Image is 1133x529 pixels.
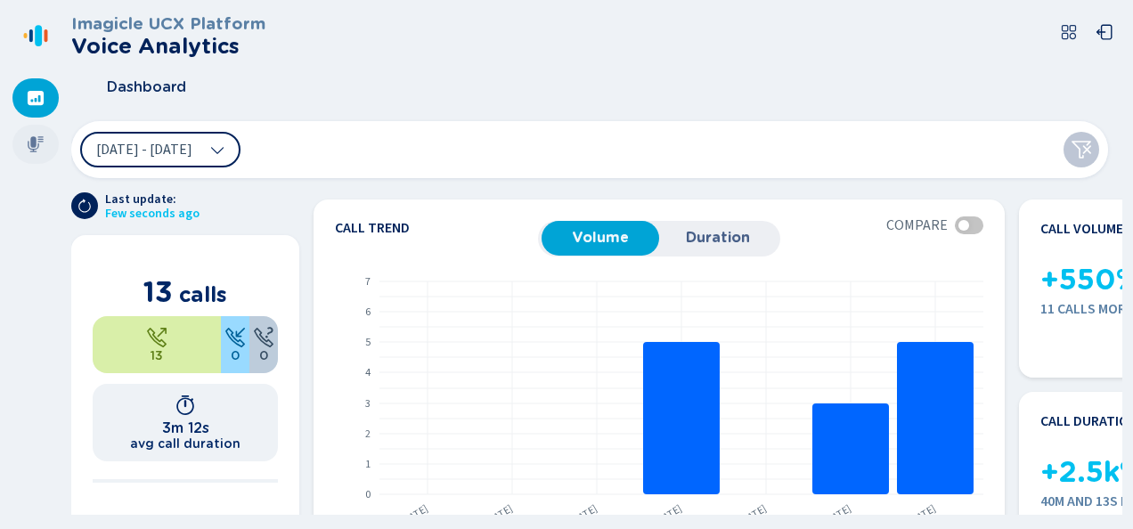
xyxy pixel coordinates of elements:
[105,207,200,221] span: Few seconds ago
[253,327,274,348] svg: unknown-call
[162,419,209,436] h1: 3m 12s
[1096,23,1113,41] svg: box-arrow-left
[71,34,265,59] h2: Voice Analytics
[105,192,200,207] span: Last update:
[365,304,371,319] text: 6
[1071,139,1092,160] svg: funnel-disabled
[886,217,948,233] span: Compare
[96,142,192,157] span: [DATE] - [DATE]
[224,327,246,348] svg: telephone-inbound
[249,316,278,373] div: 0%
[550,230,650,246] span: Volume
[27,135,45,153] svg: mic-fill
[179,281,227,307] span: calls
[365,273,371,289] text: 7
[365,426,371,441] text: 2
[668,230,768,246] span: Duration
[27,89,45,107] svg: dashboard-filled
[221,316,249,373] div: 0%
[542,221,659,255] button: Volume
[365,364,371,379] text: 4
[130,436,240,451] h2: avg call duration
[71,14,265,34] h3: Imagicle UCX Platform
[143,274,173,309] span: 13
[175,395,196,416] svg: timer
[146,327,167,348] svg: telephone-outbound
[151,348,163,362] span: 13
[12,78,59,118] div: Dashboard
[77,199,92,213] svg: arrow-clockwise
[1064,132,1099,167] button: Clear filters
[659,221,777,255] button: Duration
[365,334,371,349] text: 5
[259,348,268,362] span: 0
[365,486,371,501] text: 0
[231,348,240,362] span: 0
[210,142,224,157] svg: chevron-down
[80,132,240,167] button: [DATE] - [DATE]
[93,316,221,373] div: 100%
[107,79,186,95] span: Dashboard
[12,125,59,164] div: Recordings
[365,456,371,471] text: 1
[335,221,538,235] h4: Call trend
[365,395,371,411] text: 3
